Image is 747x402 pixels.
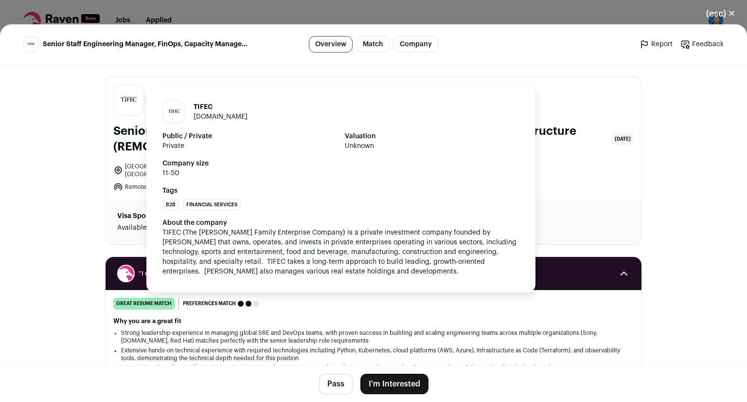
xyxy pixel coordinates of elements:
span: Unknown [345,141,519,151]
img: 1bed34e9a7ad1f5e209559f65fd51d1a42f3522dafe3eea08c5e904d6a2faa38 [163,101,185,123]
h2: Why you are a great fit [113,317,634,325]
span: [DATE] [612,133,634,145]
dt: Visa Sponsorship [117,211,288,221]
button: I'm Interested [360,374,428,394]
li: [GEOGRAPHIC_DATA], Worldwide, [GEOGRAPHIC_DATA] [113,163,240,178]
span: Preferences match [183,299,236,309]
img: 1bed34e9a7ad1f5e209559f65fd51d1a42f3522dafe3eea08c5e904d6a2faa38 [114,85,144,115]
h1: Senior Staff Engineering Manager, FinOps, Capacity Management & Infrastructure (REMOTE) [113,124,608,155]
dd: Available [117,223,288,233]
span: Senior Staff Engineering Manager, FinOps, Capacity Management & Infrastructure (REMOTE) [43,39,251,49]
li: Demonstrated track record in capacity management and cost optimization through managing large-sca... [121,364,626,380]
li: Financial Services [183,200,241,210]
strong: Company size [162,159,337,168]
span: “I evaluated your resume experience. This is what I found.” [139,270,608,277]
li: B2B [162,200,179,210]
strong: Valuation [345,131,519,141]
li: Extensive hands-on technical experience with required technologies including Python, Kubernetes, ... [121,347,626,362]
a: Report [640,39,673,49]
button: Close modal [694,3,747,24]
button: Pass [319,374,353,394]
li: Remote [113,182,240,192]
span: TIFEC (The [PERSON_NAME] Family Enterprise Company) is a private investment company founded by [P... [162,229,518,275]
a: Overview [309,36,353,53]
h1: TIFEC [194,102,248,112]
li: Strong leadership experience in managing global SRE and DevOps teams, with proven success in buil... [121,329,626,345]
span: 11-50 [162,168,337,178]
a: Feedback [680,39,724,49]
span: Private [162,141,337,151]
strong: Tags [162,186,519,196]
strong: Public / Private [162,131,337,141]
a: [DOMAIN_NAME] [194,113,248,120]
a: Match [356,36,390,53]
div: About the company [162,218,519,228]
img: 1bed34e9a7ad1f5e209559f65fd51d1a42f3522dafe3eea08c5e904d6a2faa38 [24,37,38,52]
a: Company [393,36,438,53]
div: great resume match [113,298,175,310]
